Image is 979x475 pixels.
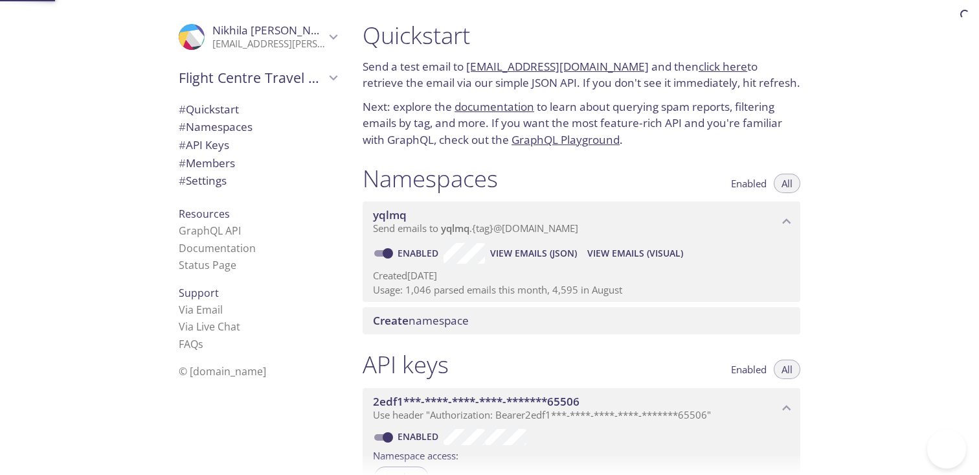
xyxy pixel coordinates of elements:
[179,137,229,152] span: API Keys
[179,207,230,221] span: Resources
[373,283,790,297] p: Usage: 1,046 parsed emails this month, 4,595 in August
[168,61,347,95] div: Flight Centre Travel Group - Digital Commerce
[179,241,256,255] a: Documentation
[466,59,649,74] a: [EMAIL_ADDRESS][DOMAIN_NAME]
[582,243,688,264] button: View Emails (Visual)
[490,246,577,261] span: View Emails (JSON)
[363,202,800,242] div: yqlmq namespace
[179,303,223,317] a: Via Email
[512,132,620,147] a: GraphQL Playground
[168,100,347,119] div: Quickstart
[168,136,347,154] div: API Keys
[363,58,800,91] p: Send a test email to and then to retrieve the email via our simple JSON API. If you don't see it ...
[179,337,203,351] a: FAQ
[455,99,534,114] a: documentation
[363,307,800,334] div: Create namespace
[212,23,338,38] span: Nikhila [PERSON_NAME]
[179,258,236,272] a: Status Page
[168,118,347,136] div: Namespaces
[723,174,774,193] button: Enabled
[363,164,498,193] h1: Namespaces
[373,207,407,222] span: yqlmq
[373,313,409,328] span: Create
[363,98,800,148] p: Next: explore the to learn about querying spam reports, filtering emails by tag, and more. If you...
[485,243,582,264] button: View Emails (JSON)
[774,174,800,193] button: All
[441,222,469,235] span: yqlmq
[396,430,444,443] a: Enabled
[179,173,186,188] span: #
[168,16,347,58] div: Nikhila Kalva
[373,313,469,328] span: namespace
[179,69,325,87] span: Flight Centre Travel Group - Digital Commerce
[179,102,239,117] span: Quickstart
[699,59,747,74] a: click here
[363,21,800,50] h1: Quickstart
[179,319,240,334] a: Via Live Chat
[212,38,325,51] p: [EMAIL_ADDRESS][PERSON_NAME][DOMAIN_NAME]
[927,430,966,469] iframe: Help Scout Beacon - Open
[373,269,790,283] p: Created [DATE]
[396,247,444,259] a: Enabled
[179,286,219,300] span: Support
[179,137,186,152] span: #
[179,119,186,134] span: #
[168,154,347,172] div: Members
[179,102,186,117] span: #
[587,246,683,261] span: View Emails (Visual)
[179,364,266,378] span: © [DOMAIN_NAME]
[373,445,458,464] label: Namespace access:
[723,360,774,379] button: Enabled
[363,350,449,379] h1: API keys
[774,360,800,379] button: All
[373,222,578,235] span: Send emails to . {tag} @[DOMAIN_NAME]
[179,156,235,170] span: Members
[179,173,227,188] span: Settings
[198,337,203,351] span: s
[179,156,186,170] span: #
[179,119,253,134] span: Namespaces
[168,172,347,190] div: Team Settings
[179,224,241,238] a: GraphQL API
